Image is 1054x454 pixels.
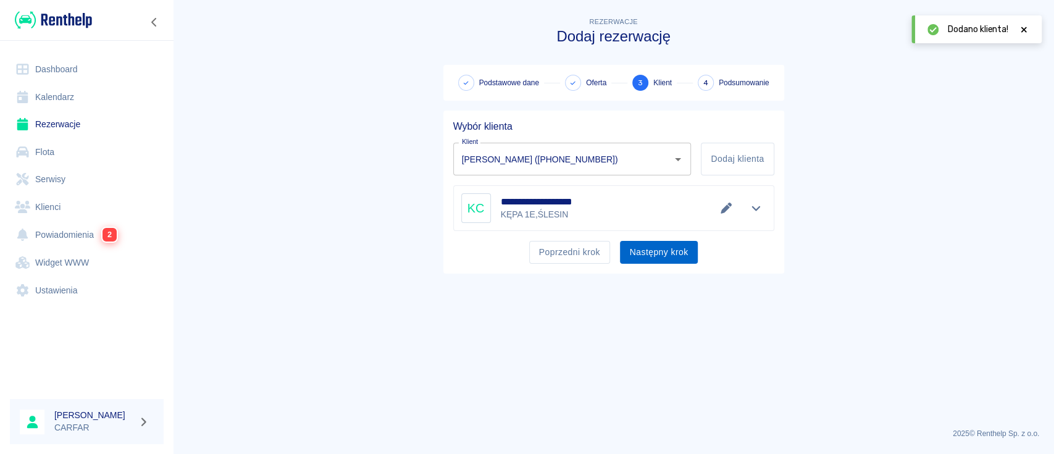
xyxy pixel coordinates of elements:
p: KĘPA 1E , ŚLESIN [501,208,613,221]
p: 2025 © Renthelp Sp. z o.o. [188,428,1039,439]
a: Flota [10,138,164,166]
span: Podsumowanie [719,77,769,88]
a: Ustawienia [10,277,164,305]
a: Rezerwacje [10,111,164,138]
a: Klienci [10,193,164,221]
a: Widget WWW [10,249,164,277]
button: Edytuj dane [716,200,737,217]
p: CARFAR [54,421,133,434]
div: KC [461,193,491,223]
span: Oferta [586,77,606,88]
button: Dodaj klienta [701,143,774,175]
button: Następny krok [620,241,698,264]
h5: Wybór klienta [453,120,774,133]
span: Podstawowe dane [479,77,539,88]
h6: [PERSON_NAME] [54,409,133,421]
img: Renthelp logo [15,10,92,30]
span: 4 [703,77,708,90]
h3: Dodaj rezerwację [443,28,784,45]
span: Rezerwacje [589,18,637,25]
a: Kalendarz [10,83,164,111]
span: Dodano klienta! [948,23,1008,36]
span: 2 [102,228,117,242]
button: Poprzedni krok [529,241,610,264]
a: Dashboard [10,56,164,83]
span: Klient [653,77,672,88]
span: 3 [638,77,643,90]
button: Otwórz [669,151,687,168]
a: Powiadomienia2 [10,221,164,249]
label: Klient [462,137,478,146]
button: Pokaż szczegóły [746,200,766,217]
a: Renthelp logo [10,10,92,30]
button: Zwiń nawigację [145,14,164,30]
a: Serwisy [10,166,164,193]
